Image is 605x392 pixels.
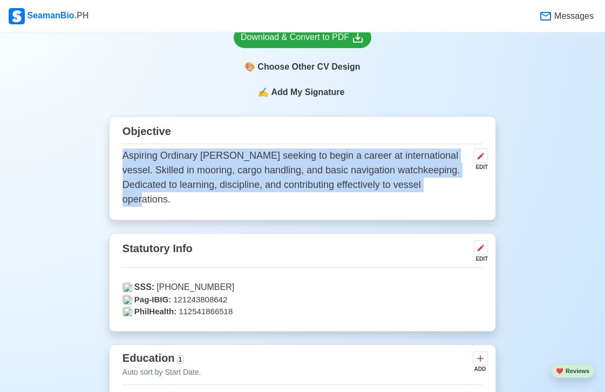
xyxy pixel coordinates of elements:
[470,163,488,171] div: EDIT
[123,294,482,306] p: 121243808642
[556,368,563,374] span: heart
[258,86,269,99] span: sign
[123,367,201,378] p: Auto sort by Start Date.
[123,281,482,294] p: [PHONE_NUMBER]
[551,364,594,379] button: heartReviews
[552,10,594,23] span: Messages
[74,11,89,20] span: .PH
[9,8,89,24] div: SeamanBio
[244,60,255,73] span: paint
[134,294,171,306] span: Pag-IBIG:
[470,255,488,263] div: EDIT
[123,238,482,268] div: Statutory Info
[9,8,25,24] img: Logo
[123,306,482,318] p: 112541866518
[123,121,482,144] div: Objective
[177,355,184,364] span: 1
[269,86,346,99] span: Add My Signature
[123,352,175,364] span: Education
[234,57,371,77] div: Choose Other CV Design
[134,281,154,294] span: SSS:
[123,148,470,207] p: Aspiring Ordinary [PERSON_NAME] seeking to begin a career at international vessel. Skilled in moo...
[234,27,371,48] a: Download & Convert to PDF
[241,31,364,44] div: Download & Convert to PDF
[473,365,486,373] div: ADD
[134,306,176,318] span: PhilHealth:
